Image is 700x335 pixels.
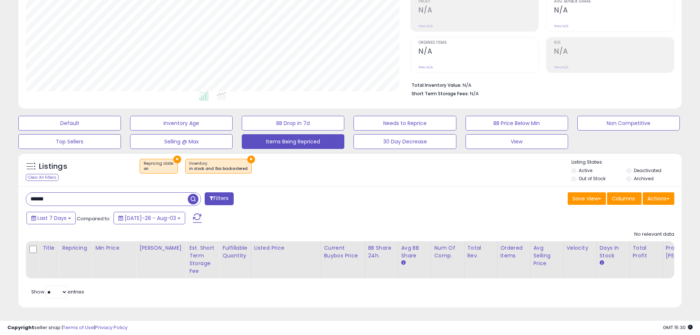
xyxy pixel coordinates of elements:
[401,260,406,266] small: Avg BB Share.
[419,24,433,28] small: Prev: N/A
[634,175,654,182] label: Archived
[37,214,67,222] span: Last 7 Days
[114,212,185,224] button: [DATE]-28 - Aug-03
[419,47,538,57] h2: N/A
[7,324,34,331] strong: Copyright
[554,41,674,45] span: ROI
[242,116,344,131] button: BB Drop in 7d
[534,244,560,267] div: Avg Selling Price
[579,167,592,174] label: Active
[43,244,56,252] div: Title
[63,324,94,331] a: Terms of Use
[500,244,527,260] div: Ordered Items
[567,244,593,252] div: Velocity
[189,166,248,171] div: in stock and fba backordered
[412,80,669,89] li: N/A
[607,192,642,205] button: Columns
[554,6,674,16] h2: N/A
[368,244,395,260] div: BB Share 24h.
[600,244,627,260] div: Days In Stock
[401,244,428,260] div: Avg BB Share
[419,65,433,70] small: Prev: N/A
[62,244,89,252] div: Repricing
[39,161,67,172] h5: Listings
[77,215,111,222] span: Compared to:
[205,192,233,205] button: Filters
[139,244,183,252] div: [PERSON_NAME]
[144,166,174,171] div: on
[324,244,362,260] div: Current Buybox Price
[577,116,680,131] button: Non Competitive
[189,244,216,275] div: Est. Short Term Storage Fee
[612,195,635,202] span: Columns
[189,161,248,172] span: Inventory :
[600,260,604,266] small: Days In Stock.
[95,244,133,252] div: Min Price
[554,65,568,70] small: Prev: N/A
[419,6,538,16] h2: N/A
[26,174,58,181] div: Clear All Filters
[568,192,606,205] button: Save View
[31,288,84,295] span: Show: entries
[467,244,494,260] div: Total Rev.
[466,134,568,149] button: View
[634,231,674,238] div: No relevant data
[634,167,661,174] label: Deactivated
[466,116,568,131] button: BB Price Below Min
[554,24,568,28] small: Prev: N/A
[643,192,674,205] button: Actions
[130,134,233,149] button: Selling @ Max
[95,324,128,331] a: Privacy Policy
[579,175,606,182] label: Out of Stock
[18,116,121,131] button: Default
[571,159,682,166] p: Listing States:
[130,116,233,131] button: Inventory Age
[18,134,121,149] button: Top Sellers
[412,82,462,88] b: Total Inventory Value:
[125,214,176,222] span: [DATE]-28 - Aug-03
[254,244,318,252] div: Listed Price
[412,90,469,97] b: Short Term Storage Fees:
[242,134,344,149] button: Items Being Repriced
[470,90,479,97] span: N/A
[663,324,693,331] span: 2025-08-11 15:30 GMT
[419,41,538,45] span: Ordered Items
[554,47,674,57] h2: N/A
[353,134,456,149] button: 30 Day Decrease
[222,244,248,260] div: Fulfillable Quantity
[144,161,174,172] span: Repricing state :
[353,116,456,131] button: Needs to Reprice
[247,156,255,163] button: ×
[173,156,181,163] button: ×
[633,244,660,260] div: Total Profit
[26,212,76,224] button: Last 7 Days
[7,324,128,331] div: seller snap | |
[434,244,461,260] div: Num of Comp.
